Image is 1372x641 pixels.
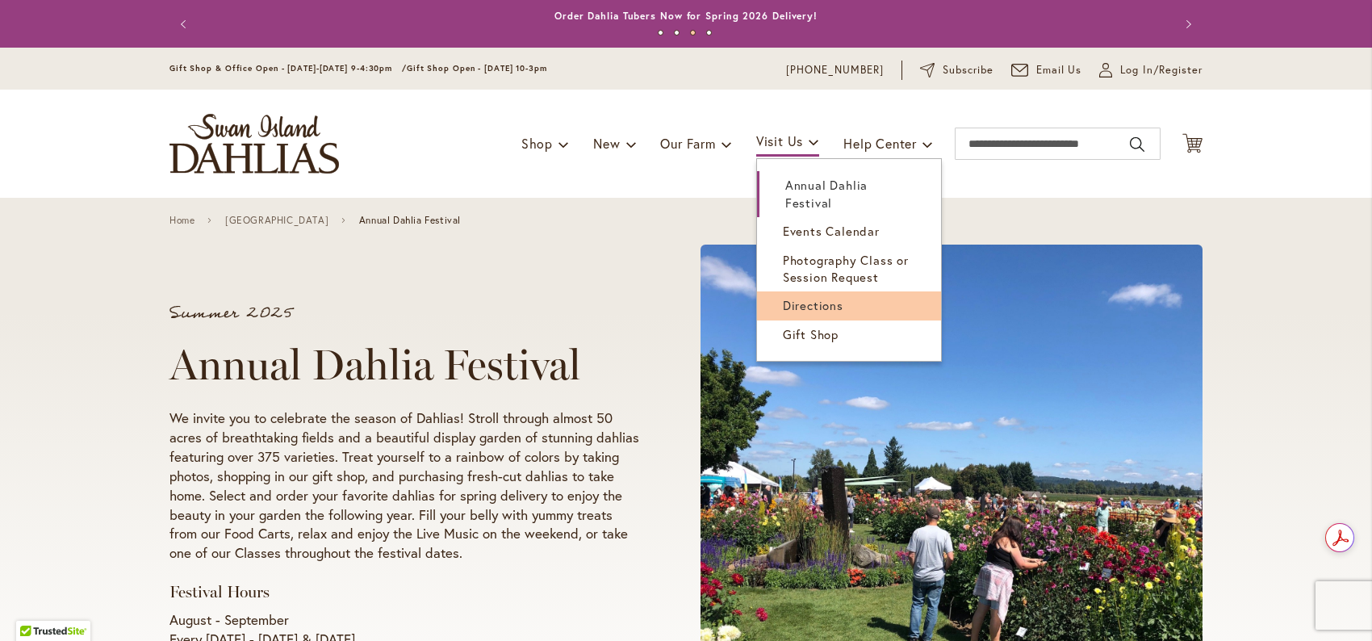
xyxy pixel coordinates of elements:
h1: Annual Dahlia Festival [169,341,639,389]
a: [GEOGRAPHIC_DATA] [225,215,328,226]
span: Visit Us [756,132,803,149]
span: Shop [521,135,553,152]
button: 4 of 4 [706,30,712,36]
span: Log In/Register [1120,62,1203,78]
a: Log In/Register [1099,62,1203,78]
span: Annual Dahlia Festival [785,177,868,210]
span: Photography Class or Session Request [783,252,909,285]
span: Events Calendar [783,223,880,239]
a: Subscribe [920,62,993,78]
span: Email Us [1036,62,1082,78]
button: Next [1170,8,1203,40]
p: Summer 2025 [169,305,639,321]
span: Gift Shop Open - [DATE] 10-3pm [407,63,547,73]
span: Our Farm [660,135,715,152]
button: 3 of 4 [690,30,696,36]
a: Email Us [1011,62,1082,78]
span: New [593,135,620,152]
button: Previous [169,8,202,40]
a: Order Dahlia Tubers Now for Spring 2026 Delivery! [554,10,818,22]
span: Subscribe [943,62,993,78]
button: 1 of 4 [658,30,663,36]
span: Gift Shop [783,326,839,342]
h3: Festival Hours [169,582,639,602]
a: [PHONE_NUMBER] [786,62,884,78]
a: Home [169,215,195,226]
a: store logo [169,114,339,174]
span: Gift Shop & Office Open - [DATE]-[DATE] 9-4:30pm / [169,63,407,73]
span: Directions [783,297,843,313]
p: We invite you to celebrate the season of Dahlias! Stroll through almost 50 acres of breathtaking ... [169,408,639,563]
span: Help Center [843,135,917,152]
button: 2 of 4 [674,30,680,36]
span: Annual Dahlia Festival [359,215,461,226]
